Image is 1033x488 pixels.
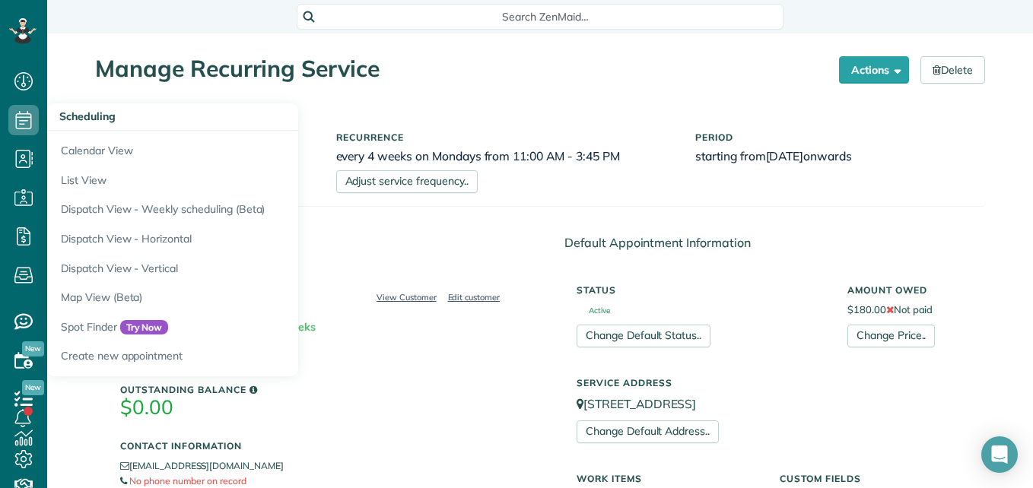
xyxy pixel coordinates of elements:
[577,474,757,483] h5: Work Items
[120,397,504,419] h3: $0.00
[47,166,428,195] a: List View
[120,458,504,474] li: [EMAIL_ADDRESS][DOMAIN_NAME]
[695,150,960,163] h6: starting from onwards
[47,224,428,254] a: Dispatch View - Horizontal
[981,436,1018,473] div: Open Intercom Messenger
[47,254,428,284] a: Dispatch View - Vertical
[780,474,960,483] h5: Custom Fields
[47,341,428,376] a: Create new appointment
[47,312,428,342] a: Spot FinderTry Now
[120,441,504,451] h5: Contact Information
[577,285,825,295] h5: Status
[336,132,673,142] h5: Recurrence
[577,325,710,347] a: Change Default Status..
[836,277,971,347] div: $180.00 Not paid
[336,170,478,193] a: Adjust service frequency..
[695,132,960,142] h5: Period
[129,475,246,486] span: No phone number on record
[96,222,529,264] div: Customer Information
[766,148,804,163] span: [DATE]
[47,195,428,224] a: Dispatch View - Weekly scheduling (Beta)
[47,283,428,312] a: Map View (Beta)
[22,380,44,395] span: New
[847,325,935,347] a: Change Price..
[577,307,610,315] span: Active
[552,222,984,264] div: Default Appointment Information
[372,290,441,304] a: View Customer
[577,395,960,413] p: [STREET_ADDRESS]
[59,109,116,123] span: Scheduling
[22,341,44,356] span: New
[443,290,505,304] a: Edit customer
[336,150,673,163] h6: every 4 weeks on Mondays from 11:00 AM - 3:45 PM
[47,131,428,166] a: Calendar View
[847,285,960,295] h5: Amount Owed
[120,385,504,395] h5: Outstanding Balance
[577,420,719,443] a: Change Default Address..
[920,56,985,84] a: Delete
[95,56,828,81] h1: Manage Recurring Service
[577,378,960,388] h5: Service Address
[839,56,909,84] button: Actions
[120,320,169,335] span: Try Now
